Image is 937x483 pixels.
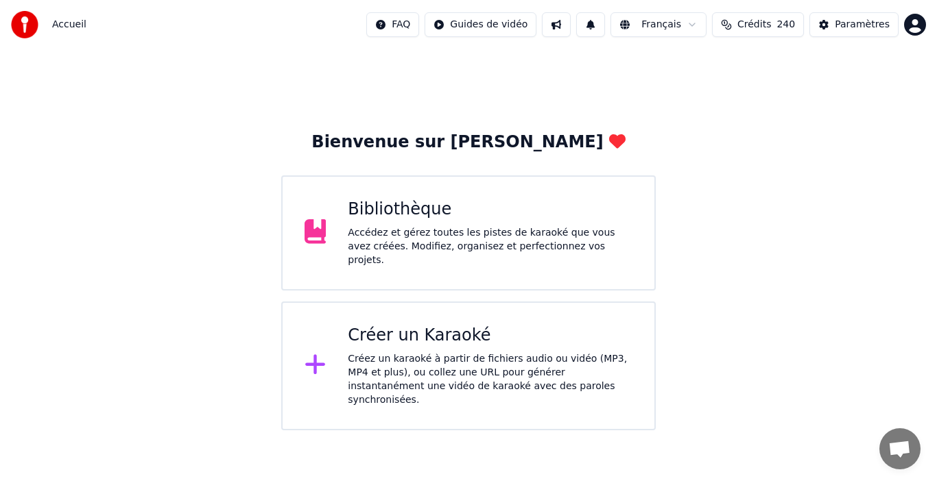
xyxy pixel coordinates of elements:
button: FAQ [366,12,419,37]
span: 240 [776,18,795,32]
div: Créer un Karaoké [348,325,632,347]
img: youka [11,11,38,38]
span: Crédits [737,18,771,32]
span: Accueil [52,18,86,32]
button: Guides de vidéo [425,12,536,37]
div: Bibliothèque [348,199,632,221]
div: Paramètres [835,18,890,32]
button: Crédits240 [712,12,804,37]
div: Bienvenue sur [PERSON_NAME] [311,132,625,153]
div: Ouvrir le chat [879,428,921,469]
div: Accédez et gérez toutes les pistes de karaoké que vous avez créées. Modifiez, organisez et perfec... [348,226,632,267]
nav: breadcrumb [52,18,86,32]
button: Paramètres [809,12,899,37]
div: Créez un karaoké à partir de fichiers audio ou vidéo (MP3, MP4 et plus), ou collez une URL pour g... [348,352,632,407]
